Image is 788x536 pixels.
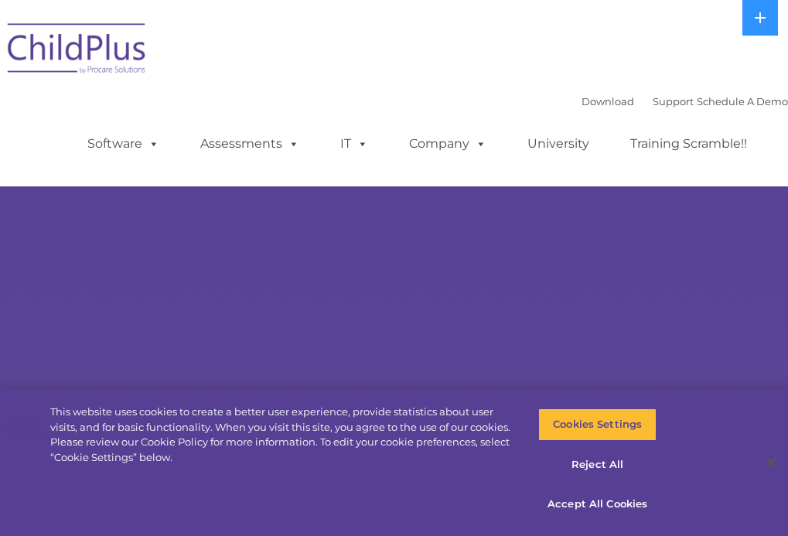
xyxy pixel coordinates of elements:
[50,405,515,465] div: This website uses cookies to create a better user experience, provide statistics about user visit...
[754,446,788,480] button: Close
[325,128,384,159] a: IT
[697,95,788,108] a: Schedule A Demo
[512,128,605,159] a: University
[72,128,175,159] a: Software
[185,128,315,159] a: Assessments
[538,449,657,481] button: Reject All
[394,128,502,159] a: Company
[582,95,788,108] font: |
[653,95,694,108] a: Support
[538,408,657,441] button: Cookies Settings
[582,95,634,108] a: Download
[538,488,657,521] button: Accept All Cookies
[615,128,762,159] a: Training Scramble!!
